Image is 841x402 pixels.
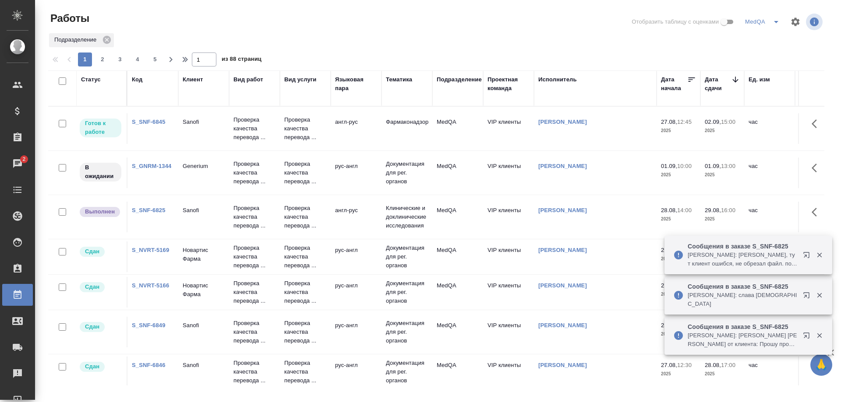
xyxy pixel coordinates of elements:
[233,75,263,84] div: Вид работ
[284,204,326,230] p: Проверка качества перевода ...
[183,321,225,330] p: Sanofi
[661,171,696,179] p: 2025
[79,246,122,258] div: Менеджер проверил работу исполнителя, передает ее на следующий этап
[284,359,326,385] p: Проверка качества перевода ...
[705,75,731,93] div: Дата сдачи
[48,11,89,25] span: Работы
[2,153,33,175] a: 2
[538,322,587,329] a: [PERSON_NAME]
[721,207,735,213] p: 16:00
[743,15,785,29] div: split button
[386,75,412,84] div: Тематика
[331,277,382,308] td: рус-англ
[284,279,326,305] p: Проверка качества перевода ...
[744,113,795,144] td: час
[538,75,577,84] div: Исполнитель
[432,241,483,272] td: MedQA
[795,202,839,232] td: 2
[483,113,534,144] td: VIP клиенты
[721,163,735,169] p: 13:00
[632,17,719,26] span: Отобразить таблицу с оценками
[331,317,382,347] td: рус-англ
[386,319,428,345] p: Документация для рег. органов
[705,207,721,213] p: 29.08,
[132,119,166,125] a: S_SNF-6845
[331,202,382,232] td: англ-рус
[661,255,696,263] p: 2025
[131,55,145,64] span: 4
[284,75,317,84] div: Вид услуги
[113,52,127,66] button: 3
[661,163,677,169] p: 01.09,
[432,113,483,144] td: MedQA
[661,370,696,378] p: 2025
[131,52,145,66] button: 4
[538,119,587,125] a: [PERSON_NAME]
[661,362,677,368] p: 27.08,
[661,290,696,299] p: 2025
[233,115,276,142] p: Проверка качества перевода ...
[661,75,687,93] div: Дата начала
[132,322,166,329] a: S_SNF-6849
[132,282,169,289] a: S_NVRT-5166
[661,282,677,289] p: 27.08,
[233,204,276,230] p: Проверка качества перевода ...
[538,362,587,368] a: [PERSON_NAME]
[331,113,382,144] td: англ-рус
[233,319,276,345] p: Проверка качества перевода ...
[677,163,692,169] p: 10:00
[95,52,110,66] button: 2
[744,202,795,232] td: час
[85,322,99,331] p: Сдан
[132,75,142,84] div: Код
[79,118,122,138] div: Исполнитель может приступить к работе
[85,247,99,256] p: Сдан
[705,215,740,224] p: 2025
[85,119,116,136] p: Готов к работе
[432,202,483,232] td: MedQA
[386,160,428,186] p: Документация для рег. органов
[183,246,225,263] p: Новартис Фарма
[806,14,824,30] span: Посмотреть информацию
[148,52,162,66] button: 5
[233,359,276,385] p: Проверка качества перевода ...
[183,162,225,171] p: Generium
[222,54,261,66] span: из 88 страниц
[661,330,696,339] p: 2025
[132,207,166,213] a: S_SNF-6825
[132,163,171,169] a: S_GNRM-1344
[538,247,587,253] a: [PERSON_NAME]
[132,247,169,253] a: S_NVRT-5169
[488,75,530,93] div: Проектная команда
[17,155,31,164] span: 2
[79,206,122,218] div: Исполнитель завершил работу
[85,207,115,216] p: Выполнен
[113,55,127,64] span: 3
[183,206,225,215] p: Sanofi
[538,207,587,213] a: [PERSON_NAME]
[85,163,116,181] p: В ожидании
[79,361,122,373] div: Менеджер проверил работу исполнителя, передает ее на следующий этап
[806,157,827,178] button: Здесь прячутся важные кнопки
[705,126,740,135] p: 2025
[798,287,819,308] button: Открыть в новой вкладке
[688,242,797,251] p: Сообщения в заказе S_SNF-6825
[661,247,677,253] p: 29.08,
[705,163,721,169] p: 01.09,
[806,202,827,223] button: Здесь прячутся важные кнопки
[284,160,326,186] p: Проверка качества перевода ...
[661,322,677,329] p: 28.08,
[661,126,696,135] p: 2025
[744,157,795,188] td: час
[79,281,122,293] div: Менеджер проверил работу исполнителя, передает ее на следующий этап
[483,317,534,347] td: VIP клиенты
[721,119,735,125] p: 15:00
[85,362,99,371] p: Сдан
[79,162,122,182] div: Исполнитель назначен, приступать к работе пока рано
[705,171,740,179] p: 2025
[183,281,225,299] p: Новартис Фарма
[386,244,428,270] p: Документация для рег. органов
[233,244,276,270] p: Проверка качества перевода ...
[688,251,797,268] p: [PERSON_NAME]: [PERSON_NAME], тут клиент ошибся, не обрезал файл. подверстываем только до 171 стр...
[688,282,797,291] p: Сообщения в заказе S_SNF-6825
